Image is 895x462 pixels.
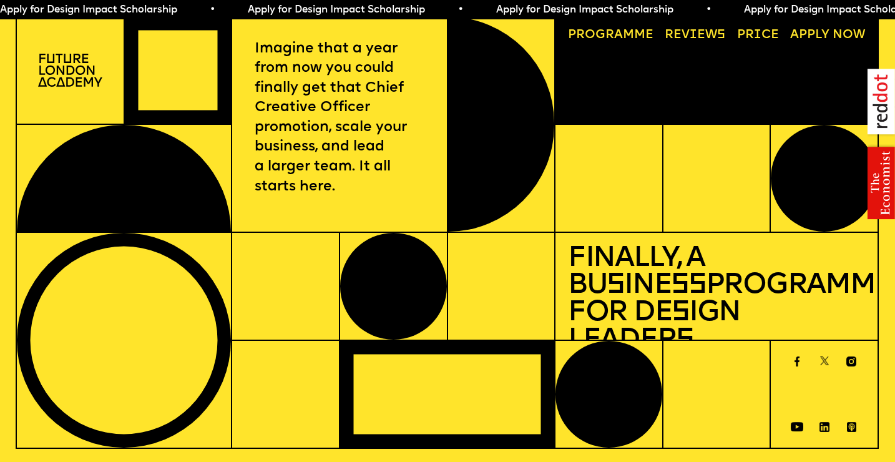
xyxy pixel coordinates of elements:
a: Reviews [658,23,731,48]
span: s [676,327,693,355]
a: Price [731,23,785,48]
span: ss [671,272,705,300]
span: • [457,5,463,15]
a: Apply now [784,23,871,48]
span: s [607,272,624,300]
p: Imagine that a year from now you could finally get that Chief Creative Officer promotion, scale y... [255,39,424,197]
h1: Finally, a Bu ine Programme for De ign Leader [568,245,865,354]
span: • [210,5,215,15]
span: s [672,299,689,327]
span: a [614,29,623,41]
a: Programme [562,23,660,48]
span: A [790,29,799,41]
span: • [706,5,712,15]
